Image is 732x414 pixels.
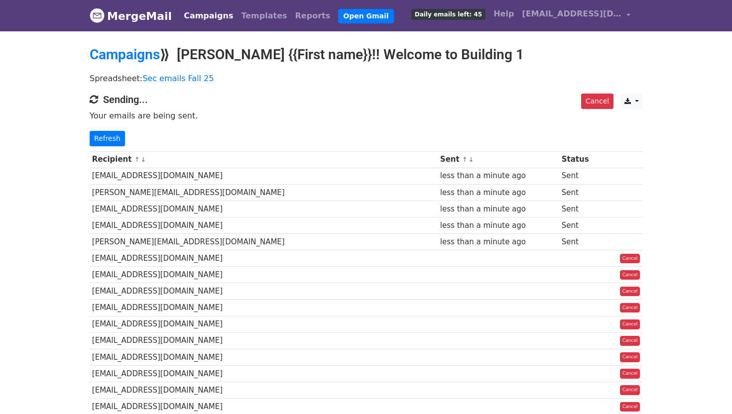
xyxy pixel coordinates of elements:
th: Recipient [90,151,438,168]
td: [EMAIL_ADDRESS][DOMAIN_NAME] [90,283,438,300]
a: Cancel [620,254,640,264]
a: Templates [237,6,291,26]
a: Daily emails left: 45 [407,4,489,24]
td: [PERSON_NAME][EMAIL_ADDRESS][DOMAIN_NAME] [90,184,438,201]
img: MergeMail logo [90,8,105,23]
td: [EMAIL_ADDRESS][DOMAIN_NAME] [90,349,438,365]
th: Sent [438,151,559,168]
a: ↓ [140,156,146,163]
span: Daily emails left: 45 [411,9,486,20]
td: [EMAIL_ADDRESS][DOMAIN_NAME] [90,168,438,184]
div: less than a minute ago [440,220,557,231]
a: Campaigns [90,46,160,63]
div: less than a minute ago [440,170,557,182]
td: Sent [559,217,602,233]
td: [EMAIL_ADDRESS][DOMAIN_NAME] [90,365,438,382]
a: Cancel [620,287,640,297]
p: Your emails are being sent. [90,110,642,121]
td: [EMAIL_ADDRESS][DOMAIN_NAME] [90,316,438,332]
h2: ⟫ [PERSON_NAME] {{First name}}!! Welcome to Building 1 [90,46,642,63]
td: Sent [559,184,602,201]
div: less than a minute ago [440,187,557,199]
td: [EMAIL_ADDRESS][DOMAIN_NAME] [90,201,438,217]
td: [EMAIL_ADDRESS][DOMAIN_NAME] [90,250,438,267]
a: Cancel [620,303,640,313]
td: Sent [559,234,602,250]
a: Cancel [620,369,640,379]
a: Reports [291,6,335,26]
a: Cancel [620,319,640,329]
td: [EMAIL_ADDRESS][DOMAIN_NAME] [90,267,438,283]
a: Cancel [620,336,640,346]
a: ↑ [134,156,140,163]
a: Refresh [90,131,125,146]
a: [EMAIL_ADDRESS][DOMAIN_NAME] [518,4,634,27]
a: Cancel [620,402,640,412]
td: [EMAIL_ADDRESS][DOMAIN_NAME] [90,300,438,316]
a: Cancel [581,94,613,109]
a: Cancel [620,270,640,280]
h4: Sending... [90,94,642,105]
td: Sent [559,201,602,217]
th: Status [559,151,602,168]
td: [EMAIL_ADDRESS][DOMAIN_NAME] [90,332,438,349]
span: [EMAIL_ADDRESS][DOMAIN_NAME] [522,8,621,20]
a: Cancel [620,352,640,362]
a: ↑ [462,156,468,163]
a: MergeMail [90,5,172,26]
a: Campaigns [180,6,237,26]
a: Cancel [620,385,640,395]
td: Sent [559,168,602,184]
td: [PERSON_NAME][EMAIL_ADDRESS][DOMAIN_NAME] [90,234,438,250]
a: ↓ [469,156,474,163]
td: [EMAIL_ADDRESS][DOMAIN_NAME] [90,217,438,233]
a: Sec emails Fall 25 [142,74,214,83]
p: Spreadsheet: [90,73,642,84]
a: Open Gmail [338,9,393,23]
div: less than a minute ago [440,236,557,248]
a: Help [489,4,518,24]
td: [EMAIL_ADDRESS][DOMAIN_NAME] [90,382,438,398]
div: less than a minute ago [440,204,557,215]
